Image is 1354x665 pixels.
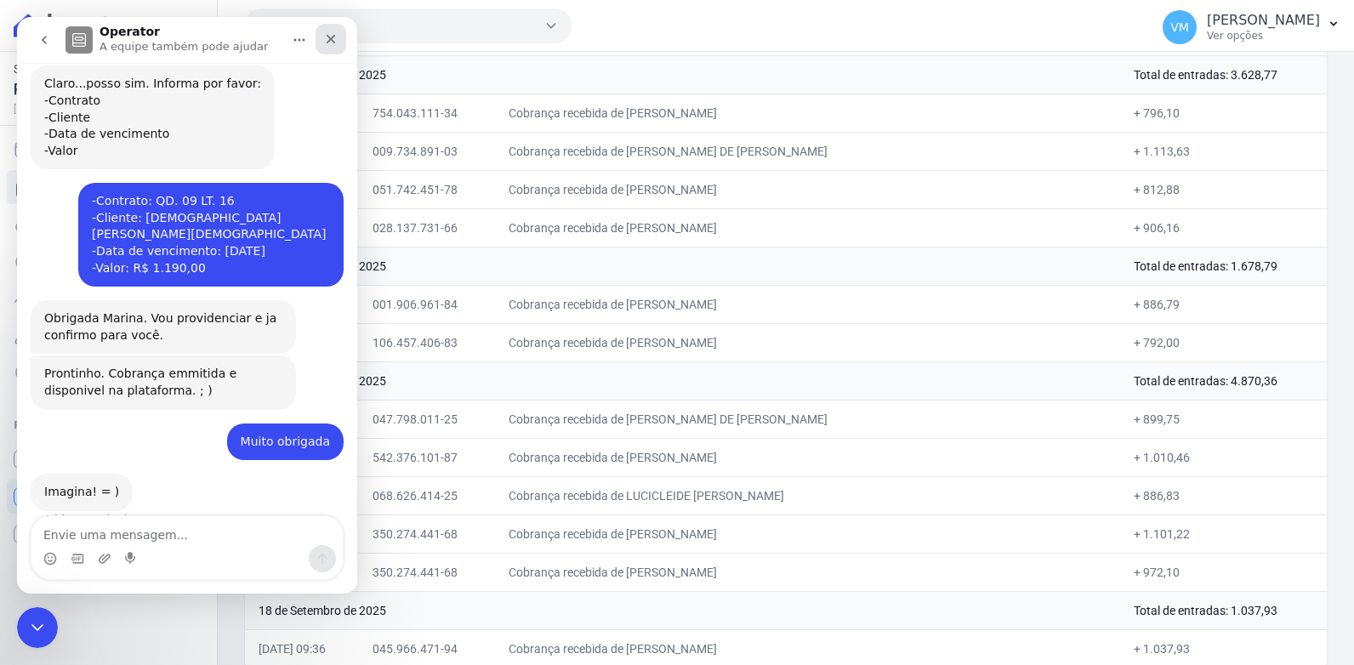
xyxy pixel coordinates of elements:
button: Selecionador de GIF [54,535,67,548]
div: Muito obrigada [210,406,327,444]
span: R$ 3.691,59 [14,78,183,101]
div: -Contrato [27,76,244,93]
td: 22 de Setembro de 2025 [245,55,1120,94]
div: Muito obrigada [224,417,313,434]
a: Pagamentos [7,245,210,279]
td: 754.043.111-34 [359,94,495,132]
div: Adriane • Há 1d [27,497,110,508]
td: 19 de Setembro de 2025 [245,361,1120,400]
td: + 886,79 [1120,285,1327,323]
td: 047.798.011-25 [359,400,495,438]
td: Cobrança recebida de [PERSON_NAME] [495,94,1120,132]
td: Cobrança recebida de [PERSON_NAME] [495,170,1120,208]
div: -Cliente [27,93,244,110]
p: [PERSON_NAME] [1207,12,1320,29]
td: + 792,00 [1120,323,1327,361]
button: Grupo Rei [245,9,572,43]
td: + 972,10 [1120,553,1327,591]
a: Conta Hent Novidade [7,480,210,514]
div: Plataformas [14,415,203,435]
a: Recebíveis [7,442,210,476]
div: Obrigada Marina. Vou providenciar e ja confirmo para você. [27,293,265,327]
td: Cobrança recebida de [PERSON_NAME] [495,553,1120,591]
div: Prontinho. Cobrança emmitida e disponivel na plataforma. ; ) [27,349,265,382]
td: + 1.010,46 [1120,438,1327,476]
div: Prontinho. Cobrança emmitida e disponivel na plataforma. ; ) [14,338,279,392]
div: -Valor [27,126,244,143]
td: 20 de Setembro de 2025 [245,247,1120,285]
td: Cobrança recebida de [PERSON_NAME] DE [PERSON_NAME] [495,132,1120,170]
span: Saldo atual [14,60,183,78]
td: Total de entradas: 1.678,79 [1120,247,1327,285]
div: Adriane diz… [14,338,327,406]
div: Claro...posso sim. Informa por favor:-Contrato-Cliente-Data de vencimento-Valor [14,48,258,152]
p: Ver opções [1207,29,1320,43]
td: 18 de Setembro de 2025 [245,591,1120,629]
button: Upload do anexo [81,535,94,548]
td: 350.274.441-68 [359,514,495,553]
textarea: Envie uma mensagem... [14,499,326,528]
td: Total de entradas: 4.870,36 [1120,361,1327,400]
button: Start recording [108,535,122,548]
button: Selecionador de Emoji [26,535,40,548]
td: Cobrança recebida de [PERSON_NAME] [495,438,1120,476]
td: Cobrança recebida de [PERSON_NAME] DE [PERSON_NAME] [495,400,1120,438]
a: Nova transferência [7,207,210,242]
td: 028.137.731-66 [359,208,495,247]
td: 001.906.961-84 [359,285,495,323]
td: Cobrança recebida de LUCICLEIDE [PERSON_NAME] [495,476,1120,514]
td: 350.274.441-68 [359,553,495,591]
div: -Contrato: QD. 09 LT. 16-Cliente: [DEMOGRAPHIC_DATA][PERSON_NAME][DEMOGRAPHIC_DATA]-Data de venci... [61,166,327,270]
td: Cobrança recebida de [PERSON_NAME] [495,514,1120,553]
td: Cobrança recebida de [PERSON_NAME] [495,208,1120,247]
div: Adriane diz… [14,48,327,166]
a: Cobranças [7,133,210,167]
td: 068.626.414-25 [359,476,495,514]
div: Obrigada Marina. Vou providenciar e ja confirmo para você. [14,283,279,337]
td: + 1.113,63 [1120,132,1327,170]
div: Adriane diz… [14,283,327,338]
p: A equipe também pode ajudar [82,21,251,38]
td: + 886,83 [1120,476,1327,514]
button: Enviar uma mensagem [292,528,319,555]
div: Claro...posso sim. Informa por favor: [27,59,244,76]
td: Cobrança recebida de [PERSON_NAME] [495,285,1120,323]
div: -Data de vencimento [27,109,244,126]
iframe: Intercom live chat [17,607,58,648]
td: 542.376.101-87 [359,438,495,476]
td: + 812,88 [1120,170,1327,208]
a: Negativação [7,357,210,391]
a: Troca de Arquivos [7,282,210,316]
div: Imagina! = )Adriane • Há 1d [14,457,116,494]
button: VM [PERSON_NAME] Ver opções [1149,3,1354,51]
td: Total de entradas: 3.628,77 [1120,55,1327,94]
div: Fechar [299,7,329,37]
button: Início [266,7,299,39]
div: Adriane diz… [14,457,327,531]
a: Extrato [7,170,210,204]
td: 051.742.451-78 [359,170,495,208]
iframe: Intercom live chat [17,17,357,594]
div: Vyviane diz… [14,406,327,458]
td: Total de entradas: 1.037,93 [1120,591,1327,629]
td: Cobrança recebida de [PERSON_NAME] [495,323,1120,361]
div: Vyviane diz… [14,166,327,283]
div: -Contrato: QD. 09 LT. 16 -Cliente: [DEMOGRAPHIC_DATA][PERSON_NAME][DEMOGRAPHIC_DATA] -Data de ven... [75,176,313,259]
td: + 1.101,22 [1120,514,1327,553]
a: Clientes [7,320,210,354]
div: Imagina! = ) [27,467,102,484]
nav: Sidebar [14,133,203,551]
td: 009.734.891-03 [359,132,495,170]
td: + 899,75 [1120,400,1327,438]
td: + 796,10 [1120,94,1327,132]
span: VM [1170,21,1189,33]
td: 106.457.406-83 [359,323,495,361]
span: [DATE] 15:31 [14,101,183,117]
td: + 906,16 [1120,208,1327,247]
